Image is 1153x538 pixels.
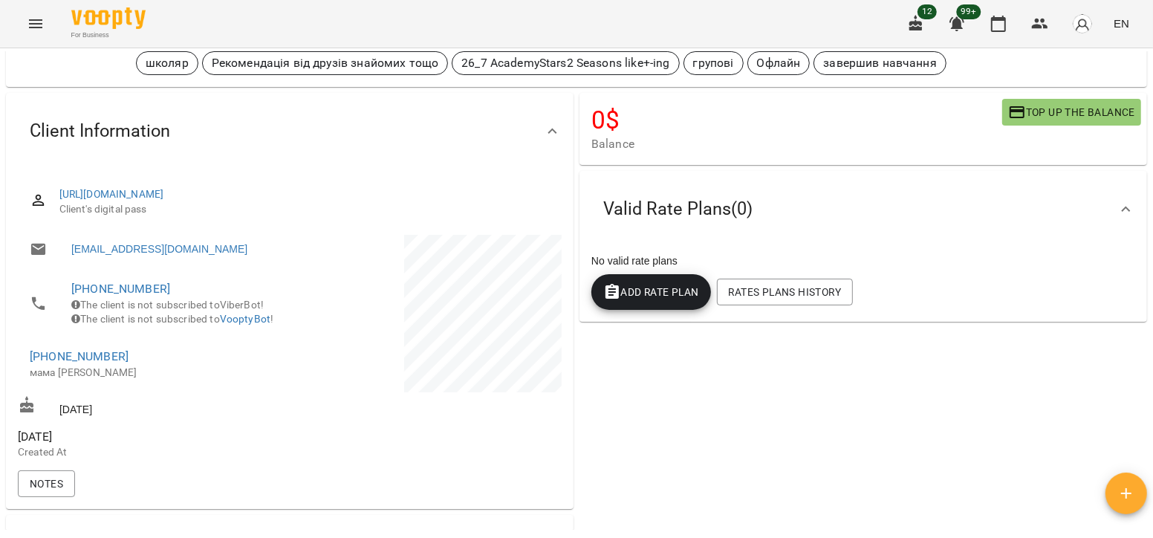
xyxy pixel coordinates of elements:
[30,349,129,363] a: [PHONE_NUMBER]
[1114,16,1129,31] span: EN
[6,93,574,169] div: Client Information
[71,299,264,311] span: The client is not subscribed to ViberBot!
[212,54,438,72] p: Рекомендація від друзів знайомих тощо
[591,105,1002,135] h4: 0 $
[18,6,53,42] button: Menu
[823,54,937,72] p: завершив навчання
[220,313,270,325] a: VooptyBot
[747,51,811,75] div: Офлайн
[30,366,275,380] p: мама [PERSON_NAME]
[1002,99,1141,126] button: Top up the balance
[202,51,448,75] div: Рекомендація від друзів знайомих тощо
[917,4,937,19] span: 12
[59,188,164,200] a: [URL][DOMAIN_NAME]
[30,475,63,493] span: Notes
[603,198,753,221] span: Valid Rate Plans ( 0 )
[461,54,669,72] p: 26_7 AcademyStars2 Seasons like+-ing
[71,242,247,256] a: [EMAIL_ADDRESS][DOMAIN_NAME]
[591,274,711,310] button: Add Rate plan
[1072,13,1093,34] img: avatar_s.png
[71,313,273,325] span: The client is not subscribed to !
[18,470,75,497] button: Notes
[1008,103,1135,121] span: Top up the balance
[603,283,699,301] span: Add Rate plan
[71,30,146,40] span: For Business
[71,7,146,29] img: Voopty Logo
[452,51,679,75] div: 26_7 AcademyStars2 Seasons like+-ing
[146,54,189,72] p: школяр
[18,428,287,446] span: [DATE]
[813,51,946,75] div: завершив навчання
[59,202,550,217] span: Client's digital pass
[136,51,198,75] div: школяр
[588,250,1138,271] div: No valid rate plans
[957,4,981,19] span: 99+
[591,135,1002,153] span: Balance
[729,283,841,301] span: Rates Plans History
[717,279,853,305] button: Rates Plans History
[693,54,734,72] p: групові
[757,54,801,72] p: Офлайн
[30,120,170,143] span: Client Information
[1108,10,1135,37] button: EN
[15,393,290,421] div: [DATE]
[18,445,287,460] p: Created At
[683,51,744,75] div: групові
[579,171,1147,247] div: Valid Rate Plans(0)
[71,282,170,296] a: [PHONE_NUMBER]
